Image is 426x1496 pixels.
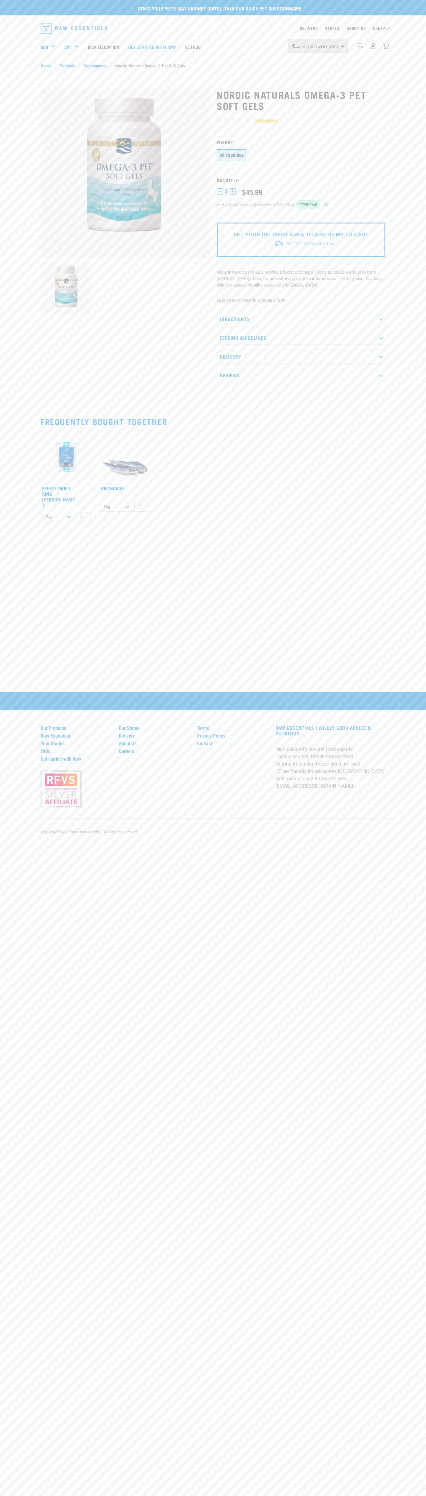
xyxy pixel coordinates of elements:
input: 1 [135,502,149,512]
a: Delivery [300,27,318,29]
h3: Quantity: [217,178,385,182]
a: Stores [325,27,340,29]
span: ☆ [223,117,229,124]
a: Products [56,62,78,69]
span: ☆ [244,117,249,124]
a: About Us [119,740,190,746]
img: Four Whole Pilchards [99,431,151,483]
img: RE Product Shoot 2023 Nov8584 [41,431,92,483]
img: home-icon@2x.png [383,43,389,49]
img: Afterpay [296,200,321,209]
p: Feeding Guidelines [217,331,385,345]
a: Your Stories [41,740,111,746]
p: Natural Nordics Pet Gels provide a boost of omega-3 fatty acids (EPA and DHA from [MEDICAL_DATA])... [217,269,385,288]
p: Ingredients [217,312,385,326]
a: Terms [197,725,268,730]
a: Contact [373,27,390,29]
img: rfvs.png [38,770,84,808]
span: 90 capsules [219,153,243,158]
a: See Reviews [249,117,279,124]
em: Copyright Raw Essentials Limited. All rights reserved. [41,829,138,834]
a: Delivery [119,733,190,738]
a: Contact [197,740,268,746]
a: Our Products [41,725,111,730]
a: Raw Education [83,34,124,59]
span: ☆ [237,117,242,124]
img: Bottle Of Omega3 Pet With 90 Capsules For Pets [41,89,209,257]
a: Vethub [180,34,205,59]
img: van-moving.png [292,43,300,49]
button: 90 capsules [217,149,246,161]
button: + [230,188,236,195]
p: New Zealand's raw pet food experts Locally sourced frozen raw pet food Natural treats and freeze ... [275,746,385,790]
nav: dropdown navigation [36,20,390,36]
h3: RAW ESSENTIALS | Wildly Good Advice & Nutrition [275,725,385,736]
a: Pilchards [101,487,124,489]
a: Supplements [81,62,110,69]
img: van-moving.png [274,240,283,247]
span: Set Delivery Area [287,242,328,246]
p: Delivery [217,350,385,364]
span: ☆ [230,117,235,124]
a: Home [41,62,54,69]
img: user.png [370,43,376,49]
a: Freeze Dried King [PERSON_NAME] [42,487,75,506]
span: $11.50 [276,201,290,208]
h1: Nordic Naturals Omega-3 Pet Soft Gels [217,89,385,111]
p: SET YOUR DELIVERY AREA TO ADD ITEMS TO CART [233,231,368,239]
a: Careers [119,748,190,754]
a: Our Stores [119,725,190,730]
img: Bottle Of Omega3 Pet With 90 Capsules For Pets [41,263,92,315]
a: Privacy Policy [197,733,268,738]
span: Set Delivery Area [303,46,339,48]
span: ☆ [217,117,222,124]
a: take our quick pet questionnaire. [224,7,303,10]
div: $45.99 [242,188,262,196]
a: About Us [347,27,366,29]
a: Raw Education [41,733,111,738]
a: Cat [64,43,71,50]
p: Easy to administer in a capsule form. [217,297,385,304]
a: Get started with Raw [124,34,180,59]
a: Dog [41,43,48,50]
a: FAQs [41,748,111,754]
nav: breadcrumbs [41,62,385,69]
input: 1 [76,512,90,521]
img: Raw Essentials Logo [41,23,107,34]
img: home-icon-1@2x.png [358,43,364,49]
a: Get started with Raw [41,756,111,761]
button: - [217,188,223,195]
div: or 4 interest-free instalments of by [217,200,385,209]
h2: Frequently bought together [41,417,385,426]
h3: Weight: [217,140,385,144]
p: Reviews [217,368,385,382]
span: 1 [224,188,228,195]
